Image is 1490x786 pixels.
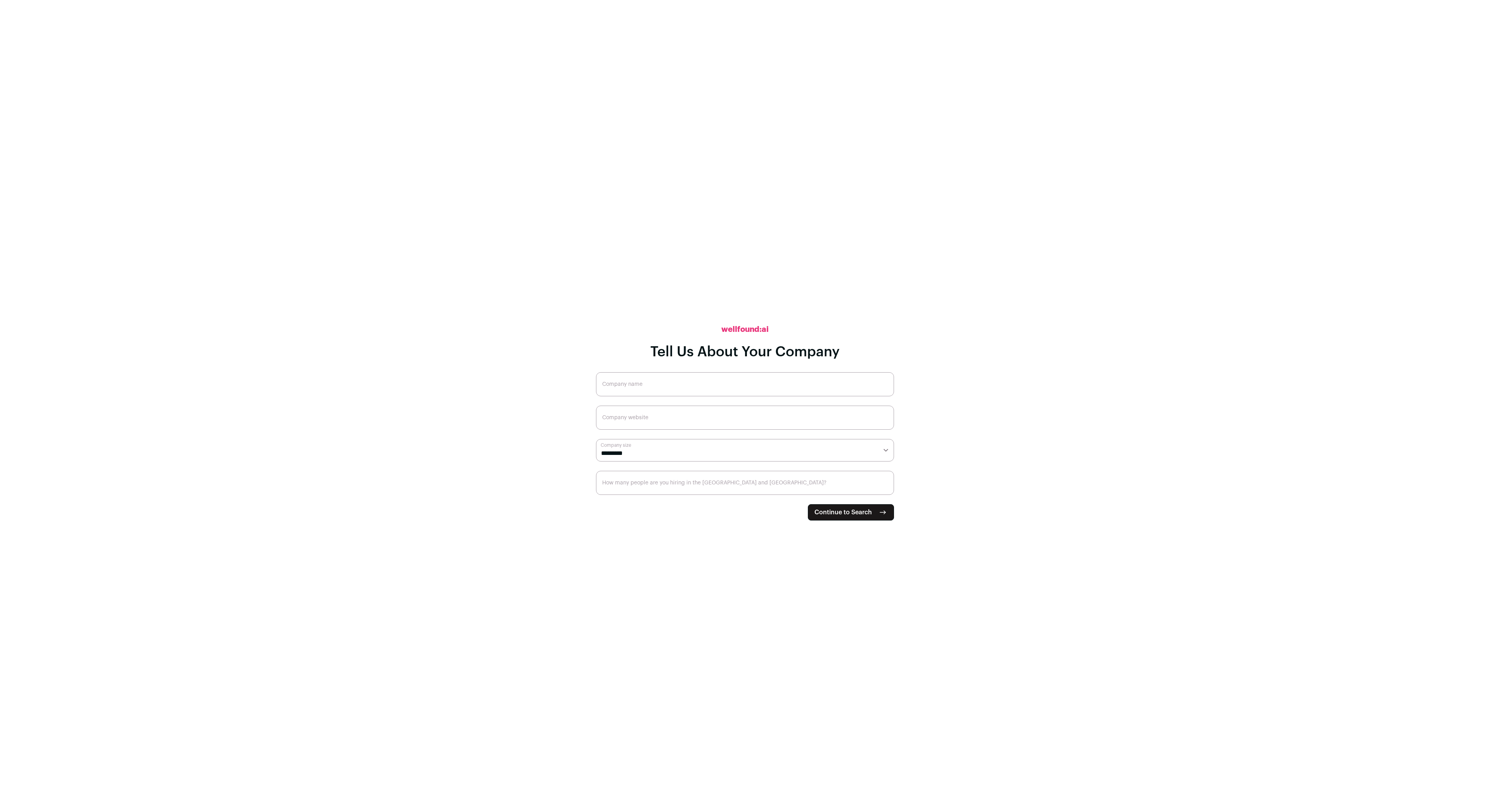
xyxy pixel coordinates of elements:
input: Company website [596,406,894,430]
input: How many people are you hiring in the US and Canada? [596,471,894,495]
h2: wellfound:ai [721,324,769,335]
span: Continue to Search [814,508,872,517]
input: Company name [596,372,894,396]
h1: Tell Us About Your Company [650,344,840,360]
button: Continue to Search [808,504,894,521]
